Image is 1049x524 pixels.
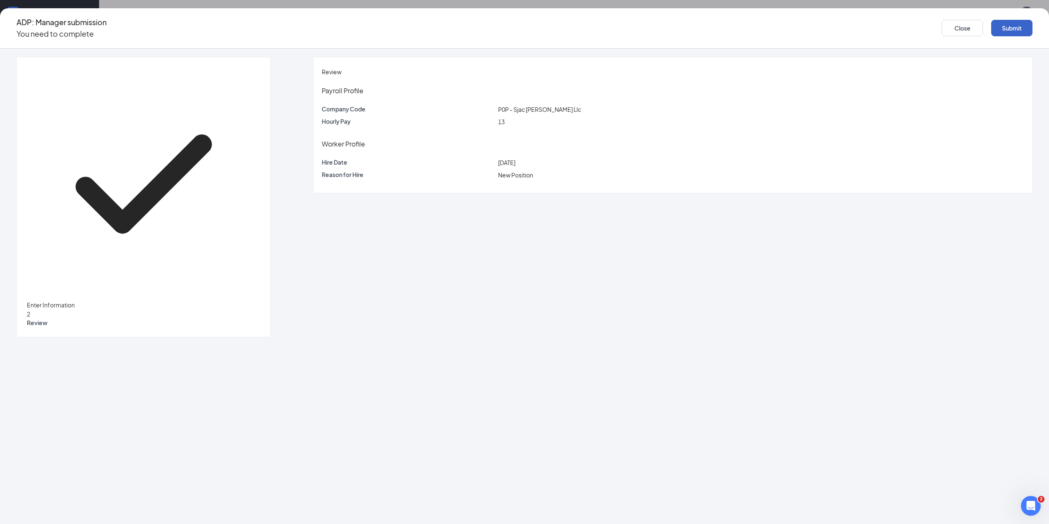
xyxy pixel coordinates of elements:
p: Reason for Hire [322,170,495,179]
span: [DATE] [498,159,515,166]
span: P0P - Sjac [PERSON_NAME] Llc [498,106,581,113]
button: Close [942,20,983,36]
span: Payroll Profile [322,86,363,95]
p: You need to complete [17,28,107,40]
span: New Position [498,171,533,179]
p: Company Code [322,105,495,113]
iframe: Intercom live chat [1021,496,1041,516]
svg: Checkmark [27,67,260,300]
p: Hourly Pay [322,117,495,125]
span: Review [27,319,260,327]
button: Submit [991,20,1032,36]
span: 2 [27,310,30,318]
span: Worker Profile [322,139,365,148]
span: 2 [1038,496,1044,503]
h4: ADP: Manager submission [17,17,107,28]
span: Enter Information [27,300,260,309]
p: Hire Date [322,158,495,166]
span: 13 [498,118,505,125]
span: Review [322,68,342,76]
